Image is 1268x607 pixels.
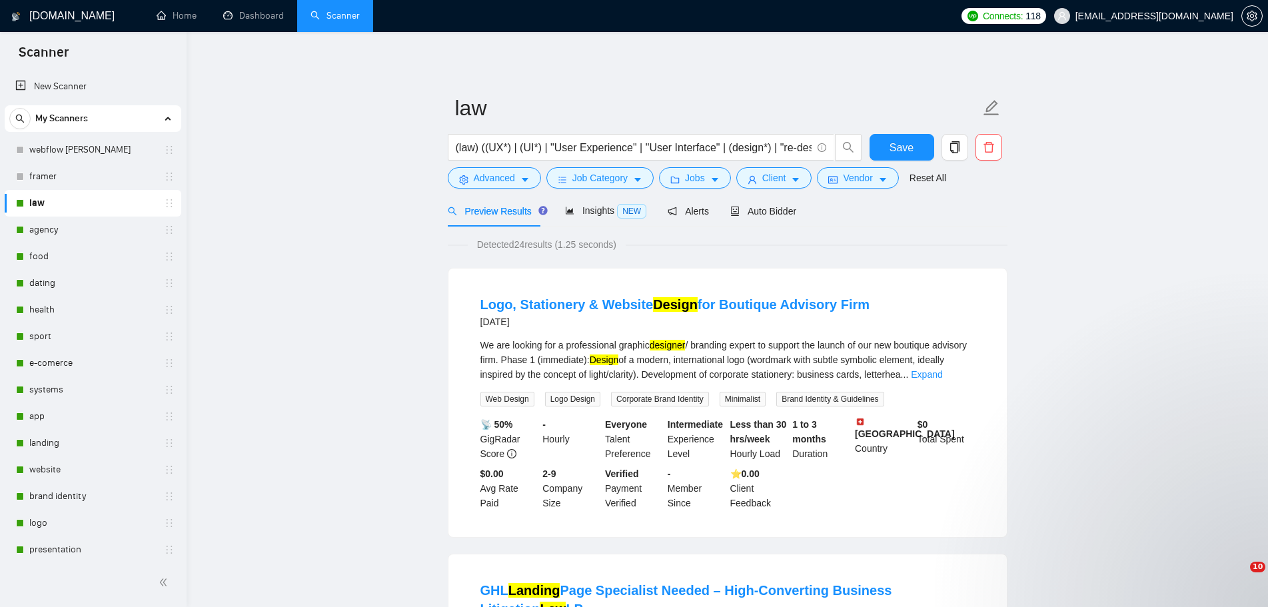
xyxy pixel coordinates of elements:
[29,297,156,323] a: health
[8,43,79,71] span: Scanner
[670,175,680,185] span: folder
[15,73,171,100] a: New Scanner
[11,6,21,27] img: logo
[967,11,978,21] img: upwork-logo.png
[668,206,709,217] span: Alerts
[540,466,602,510] div: Company Size
[164,464,175,475] span: holder
[878,175,888,185] span: caret-down
[685,171,705,185] span: Jobs
[164,304,175,315] span: holder
[5,73,181,100] li: New Scanner
[602,417,665,461] div: Talent Preference
[480,468,504,479] b: $0.00
[1057,11,1067,21] span: user
[659,167,731,189] button: folderJobscaret-down
[915,417,977,461] div: Total Spent
[852,417,915,461] div: Country
[546,167,654,189] button: barsJob Categorycaret-down
[818,143,826,152] span: info-circle
[164,518,175,528] span: holder
[730,419,787,444] b: Less than 30 hrs/week
[448,206,544,217] span: Preview Results
[29,163,156,190] a: framer
[1241,5,1263,27] button: setting
[542,419,546,430] b: -
[29,376,156,403] a: systems
[762,171,786,185] span: Client
[164,358,175,368] span: holder
[29,137,156,163] a: webflow [PERSON_NAME]
[611,392,709,406] span: Corporate Brand Identity
[776,392,884,406] span: Brand Identity & Guidelines
[468,237,626,252] span: Detected 24 results (1.25 seconds)
[164,171,175,182] span: holder
[668,207,677,216] span: notification
[1025,9,1040,23] span: 118
[520,175,530,185] span: caret-down
[710,175,720,185] span: caret-down
[164,411,175,422] span: holder
[545,392,600,406] span: Logo Design
[835,134,862,161] button: search
[480,392,534,406] span: Web Design
[790,417,852,461] div: Duration
[976,141,1001,153] span: delete
[728,417,790,461] div: Hourly Load
[843,171,872,185] span: Vendor
[617,204,646,219] span: NEW
[29,243,156,270] a: food
[480,297,870,312] a: Logo, Stationery & WebsiteDesignfor Boutique Advisory Firm
[542,468,556,479] b: 2-9
[164,331,175,342] span: holder
[29,483,156,510] a: brand identity
[836,141,861,153] span: search
[730,468,760,479] b: ⭐️ 0.00
[164,278,175,289] span: holder
[508,583,560,598] mark: Landing
[650,340,686,350] mark: designer
[29,510,156,536] a: logo
[720,392,766,406] span: Minimalist
[10,114,30,123] span: search
[856,417,865,426] img: 🇨🇭
[29,270,156,297] a: dating
[164,145,175,155] span: holder
[911,369,942,380] a: Expand
[590,354,619,365] mark: Design
[35,105,88,132] span: My Scanners
[817,167,898,189] button: idcardVendorcaret-down
[668,419,723,430] b: Intermediate
[164,225,175,235] span: holder
[223,10,284,21] a: dashboardDashboard
[736,167,812,189] button: userClientcaret-down
[890,139,914,156] span: Save
[665,417,728,461] div: Experience Level
[828,175,838,185] span: idcard
[29,323,156,350] a: sport
[456,139,812,156] input: Search Freelance Jobs...
[605,468,639,479] b: Verified
[983,99,1000,117] span: edit
[1223,562,1255,594] iframe: Intercom live chat
[480,314,870,330] div: [DATE]
[558,175,567,185] span: bars
[311,10,360,21] a: searchScanner
[605,419,647,430] b: Everyone
[478,466,540,510] div: Avg Rate Paid
[164,544,175,555] span: holder
[29,430,156,456] a: landing
[1241,11,1263,21] a: setting
[159,576,172,589] span: double-left
[565,205,646,216] span: Insights
[855,417,955,439] b: [GEOGRAPHIC_DATA]
[975,134,1002,161] button: delete
[730,207,740,216] span: robot
[448,167,541,189] button: settingAdvancedcaret-down
[602,466,665,510] div: Payment Verified
[29,536,156,563] a: presentation
[870,134,934,161] button: Save
[942,134,968,161] button: copy
[1242,11,1262,21] span: setting
[791,175,800,185] span: caret-down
